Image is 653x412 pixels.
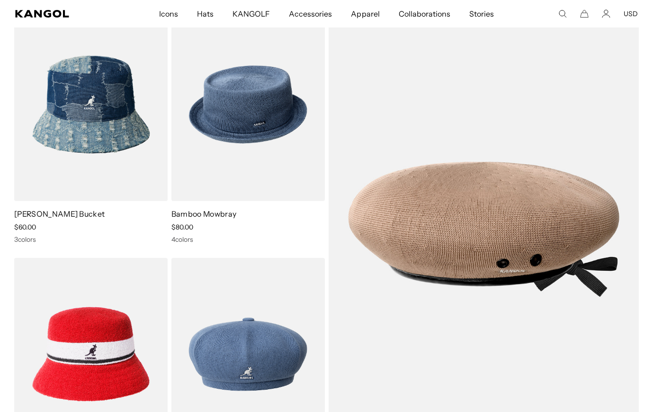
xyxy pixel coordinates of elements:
span: $60.00 [14,223,36,231]
a: Kangol [15,10,105,18]
span: $80.00 [171,223,193,231]
a: Bamboo Mowbray [171,209,236,219]
button: USD [624,9,638,18]
div: 3 colors [14,235,168,244]
img: Bamboo Mowbray [171,8,325,201]
button: Cart [580,9,589,18]
summary: Search here [558,9,567,18]
a: [PERSON_NAME] Bucket [14,209,105,219]
img: Denim Mashup Bucket [14,8,168,201]
div: 4 colors [171,235,325,244]
a: Account [602,9,610,18]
